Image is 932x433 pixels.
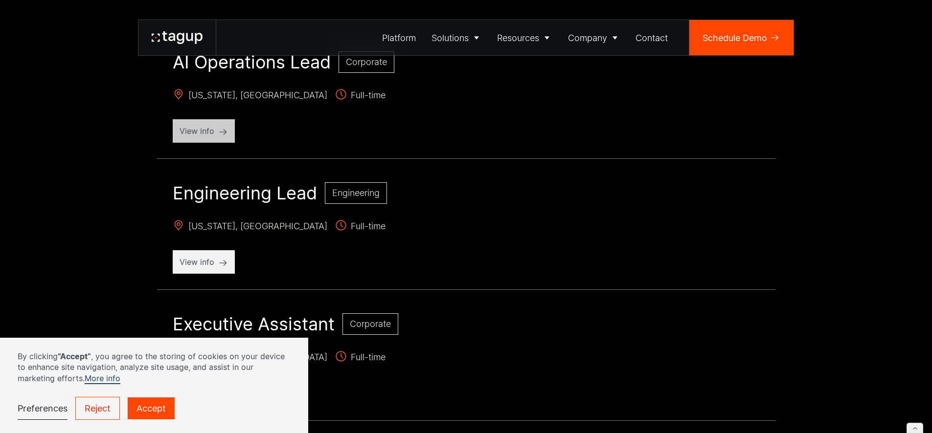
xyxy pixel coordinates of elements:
h2: Engineering Lead [173,182,317,204]
a: More info [85,373,120,384]
div: Resources [497,31,539,44]
p: View info [180,125,228,137]
div: Contact [636,31,668,44]
p: View info [180,256,228,268]
div: Solutions [432,31,469,44]
div: Schedule Demo [703,31,767,44]
span: Corporate [346,57,387,67]
span: Full-time [335,219,386,235]
p: By clicking , you agree to the storing of cookies on your device to enhance site navigation, anal... [18,351,291,384]
span: Corporate [350,319,391,329]
span: Full-time [335,350,386,366]
h2: AI Operations Lead [173,51,331,73]
a: Resources [490,20,561,55]
a: Preferences [18,397,68,420]
a: Solutions [424,20,490,55]
a: Contact [628,20,676,55]
a: Accept [128,397,175,419]
a: Reject [75,397,120,420]
a: Platform [375,20,424,55]
h2: Executive Assistant [173,313,335,335]
span: Full-time [335,88,386,104]
div: Company [568,31,607,44]
span: Engineering [332,188,380,198]
a: Company [560,20,628,55]
div: Platform [382,31,416,44]
span: [US_STATE], [GEOGRAPHIC_DATA] [173,88,327,104]
strong: “Accept” [58,351,91,361]
a: Schedule Demo [689,20,794,55]
span: [US_STATE], [GEOGRAPHIC_DATA] [173,219,327,235]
